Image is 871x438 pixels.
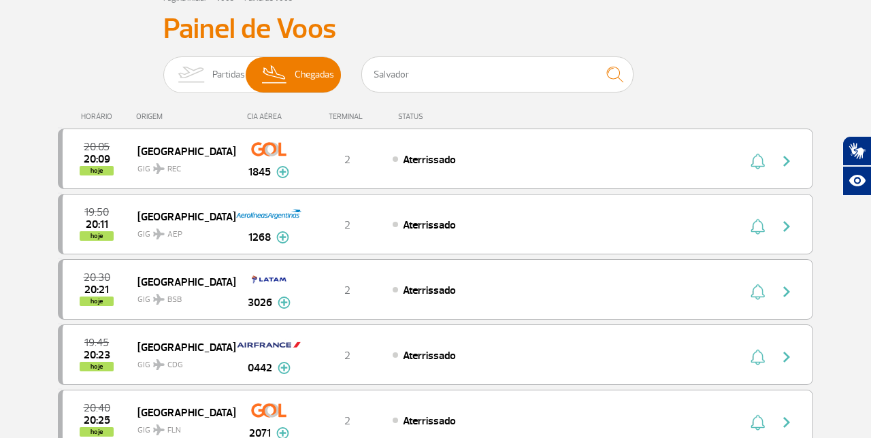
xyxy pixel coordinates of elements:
[778,218,795,235] img: seta-direita-painel-voo.svg
[153,294,165,305] img: destiny_airplane.svg
[137,221,225,241] span: GIG
[137,286,225,306] span: GIG
[84,416,110,425] span: 2025-09-27 20:25:00
[344,218,350,232] span: 2
[137,156,225,175] span: GIG
[276,231,289,243] img: mais-info-painel-voo.svg
[167,163,181,175] span: REC
[403,284,456,297] span: Aterrissado
[167,424,181,437] span: FLN
[403,153,456,167] span: Aterrissado
[248,229,271,246] span: 1268
[80,297,114,306] span: hoje
[751,284,765,300] img: sino-painel-voo.svg
[248,164,271,180] span: 1845
[84,142,110,152] span: 2025-09-27 20:05:00
[137,417,225,437] span: GIG
[403,218,456,232] span: Aterrissado
[751,153,765,169] img: sino-painel-voo.svg
[137,207,225,225] span: [GEOGRAPHIC_DATA]
[276,166,289,178] img: mais-info-painel-voo.svg
[84,154,110,164] span: 2025-09-27 20:09:00
[212,57,245,92] span: Partidas
[163,12,708,46] h3: Painel de Voos
[84,207,109,217] span: 2025-09-27 19:50:00
[153,424,165,435] img: destiny_airplane.svg
[167,294,182,306] span: BSB
[751,218,765,235] img: sino-painel-voo.svg
[344,414,350,428] span: 2
[167,359,183,371] span: CDG
[778,414,795,431] img: seta-direita-painel-voo.svg
[751,414,765,431] img: sino-painel-voo.svg
[84,273,110,282] span: 2025-09-27 20:30:00
[137,273,225,290] span: [GEOGRAPHIC_DATA]
[137,338,225,356] span: [GEOGRAPHIC_DATA]
[84,403,110,413] span: 2025-09-27 20:40:00
[248,294,272,311] span: 3026
[248,360,272,376] span: 0442
[84,350,110,360] span: 2025-09-27 20:23:24
[86,220,108,229] span: 2025-09-27 20:11:49
[137,352,225,371] span: GIG
[80,166,114,175] span: hoje
[344,349,350,363] span: 2
[137,403,225,421] span: [GEOGRAPHIC_DATA]
[842,136,871,166] button: Abrir tradutor de língua de sinais.
[403,349,456,363] span: Aterrissado
[361,56,634,92] input: Voo, cidade ou cia aérea
[303,112,391,121] div: TERMINAL
[153,229,165,239] img: destiny_airplane.svg
[80,231,114,241] span: hoje
[136,112,235,121] div: ORIGEM
[391,112,502,121] div: STATUS
[254,57,295,92] img: slider-desembarque
[80,427,114,437] span: hoje
[153,359,165,370] img: destiny_airplane.svg
[278,297,291,309] img: mais-info-painel-voo.svg
[84,338,109,348] span: 2025-09-27 19:45:00
[153,163,165,174] img: destiny_airplane.svg
[167,229,182,241] span: AEP
[842,136,871,196] div: Plugin de acessibilidade da Hand Talk.
[84,285,109,294] span: 2025-09-27 20:21:06
[778,153,795,169] img: seta-direita-painel-voo.svg
[169,57,212,92] img: slider-embarque
[295,57,334,92] span: Chegadas
[751,349,765,365] img: sino-painel-voo.svg
[62,112,136,121] div: HORÁRIO
[80,362,114,371] span: hoje
[137,142,225,160] span: [GEOGRAPHIC_DATA]
[778,349,795,365] img: seta-direita-painel-voo.svg
[235,112,303,121] div: CIA AÉREA
[778,284,795,300] img: seta-direita-painel-voo.svg
[344,284,350,297] span: 2
[344,153,350,167] span: 2
[278,362,291,374] img: mais-info-painel-voo.svg
[403,414,456,428] span: Aterrissado
[842,166,871,196] button: Abrir recursos assistivos.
